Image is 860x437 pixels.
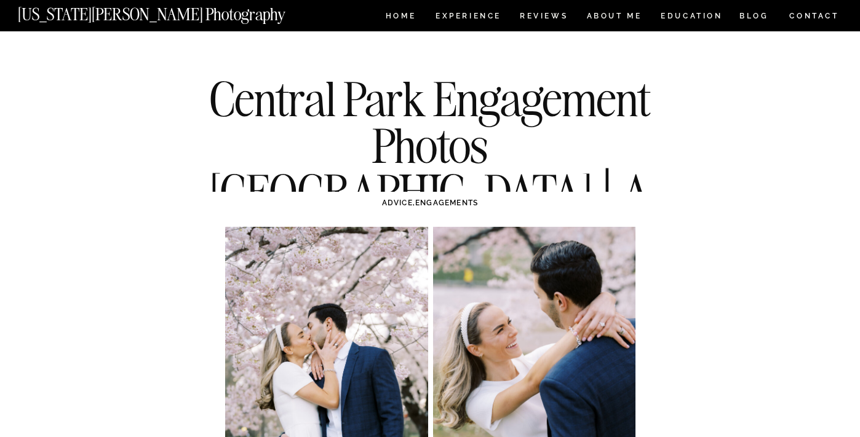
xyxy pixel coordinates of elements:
a: CONTACT [789,9,840,23]
a: REVIEWS [520,12,566,23]
a: HOME [383,12,418,23]
a: [US_STATE][PERSON_NAME] Photography [18,6,327,17]
a: ENGAGEMENTS [415,199,478,207]
a: ABOUT ME [586,12,642,23]
a: BLOG [739,12,769,23]
a: ADVICE [382,199,413,207]
a: EDUCATION [659,12,724,23]
a: Experience [436,12,500,23]
h3: , [251,197,609,208]
h1: Central Park Engagement Photos [GEOGRAPHIC_DATA] | A Complete Guide [207,76,653,261]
